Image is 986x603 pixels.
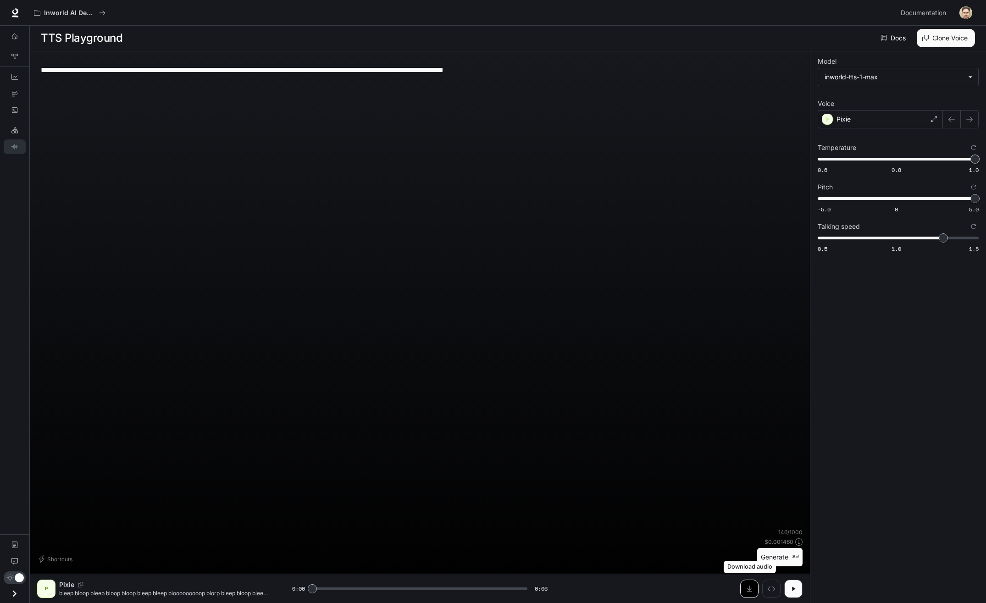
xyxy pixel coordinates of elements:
p: Pixie [59,580,74,589]
button: Copy Voice ID [74,582,87,587]
a: Documentation [897,4,953,22]
span: 0 [895,205,898,213]
span: Dark mode toggle [15,572,24,582]
a: Dashboards [4,70,26,84]
div: inworld-tts-1-max [825,72,964,82]
button: Reset to default [969,143,979,153]
a: Graph Registry [4,49,26,64]
p: Model [818,58,836,65]
button: User avatar [957,4,975,22]
span: Documentation [901,7,946,19]
a: Feedback [4,554,26,569]
span: 1.0 [892,245,901,253]
p: Voice [818,100,834,107]
button: Generate⌘⏎ [757,548,803,567]
a: Traces [4,86,26,101]
p: 146 / 1000 [778,528,803,536]
span: -5.0 [818,205,831,213]
button: Download audio [740,580,759,598]
div: P [39,581,54,596]
span: 0.5 [818,245,827,253]
div: inworld-tts-1-max [818,68,978,86]
button: Open drawer [4,584,25,603]
button: All workspaces [30,4,110,22]
a: Logs [4,103,26,117]
p: ⌘⏎ [792,554,799,560]
a: Docs [879,29,909,47]
span: 0:00 [292,584,305,593]
span: 1.5 [969,245,979,253]
a: Documentation [4,537,26,552]
a: Overview [4,29,26,44]
p: Pitch [818,184,833,190]
button: Reset to default [969,221,979,232]
p: Temperature [818,144,856,151]
p: Talking speed [818,223,860,230]
span: 0.6 [818,166,827,174]
p: Pixie [836,115,851,124]
p: Inworld AI Demos [44,9,95,17]
button: Clone Voice [917,29,975,47]
button: Reset to default [969,182,979,192]
img: User avatar [959,6,972,19]
button: Inspect [762,580,781,598]
p: bleep bloop bleep bloop bloop bleep bleep blooooooooop blorp bleep bloop bleep bloop bleep bloop ... [59,589,270,597]
span: 5.0 [969,205,979,213]
h1: TTS Playground [41,29,122,47]
a: LLM Playground [4,123,26,138]
div: Download audio [724,561,776,573]
p: $ 0.001460 [764,538,793,546]
span: 1.0 [969,166,979,174]
span: 0:06 [535,584,548,593]
button: Shortcuts [37,552,76,566]
span: 0.8 [892,166,901,174]
a: TTS Playground [4,139,26,154]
